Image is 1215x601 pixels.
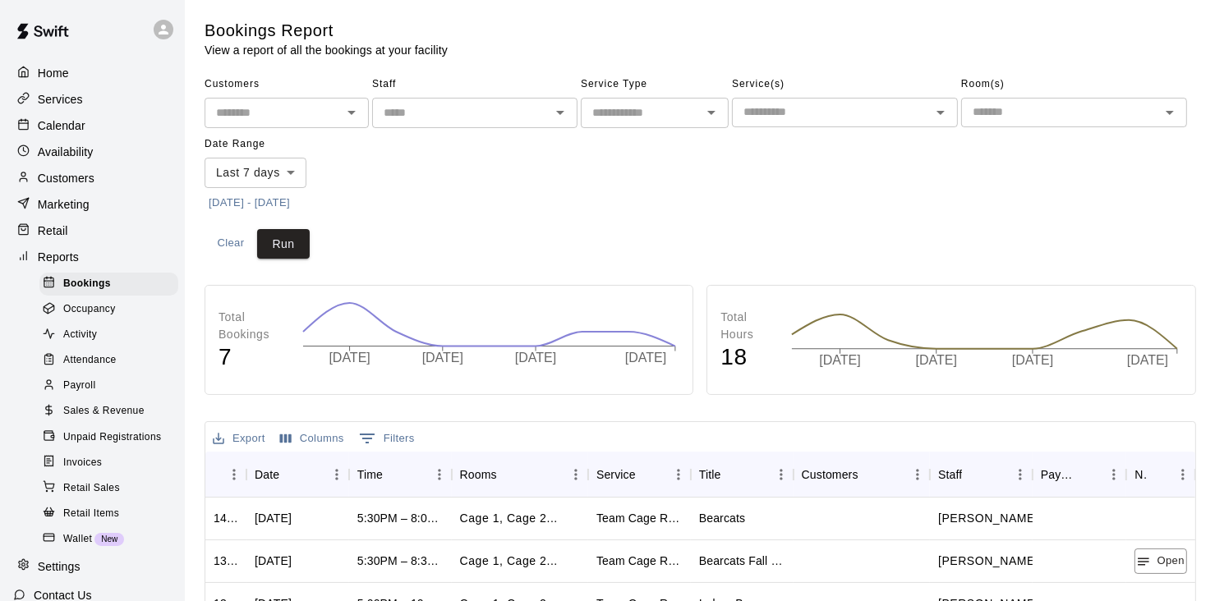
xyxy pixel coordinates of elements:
[916,353,957,367] tspan: [DATE]
[625,351,666,365] tspan: [DATE]
[596,452,636,498] div: Service
[13,218,172,243] div: Retail
[276,426,348,452] button: Select columns
[938,510,1038,527] p: Kevin Phillip
[732,71,958,98] span: Service(s)
[209,426,269,452] button: Export
[39,323,185,348] a: Activity
[39,298,178,321] div: Occupancy
[1148,463,1171,486] button: Sort
[700,101,723,124] button: Open
[205,158,306,188] div: Last 7 days
[205,131,348,158] span: Date Range
[1171,462,1195,487] button: Menu
[39,349,178,372] div: Attendance
[357,510,444,526] div: 5:30PM – 8:00PM
[497,463,520,486] button: Sort
[38,249,79,265] p: Reports
[214,510,238,526] div: 1412617
[938,553,1111,570] p: Luke Baker, Kevin Phillip, Eric Martin, Ben Salazar, Elliott Curtis, David Bruinsma
[39,399,185,424] a: Sales & Revenue
[699,553,785,569] div: Bearcats Fall Practice
[38,144,94,160] p: Availability
[802,452,858,498] div: Customers
[257,229,310,259] button: Run
[38,196,90,213] p: Marketing
[214,553,238,569] div: 1366211
[205,20,448,42] h5: Bookings Report
[460,553,558,570] p: Cage 1, Cage 2, Cage 3, Cage 4, Cage 5, Cage 6, HitTrax Simulator 2, Gym, Classroom 1, Classroom ...
[13,87,172,112] div: Services
[13,554,172,579] a: Settings
[819,353,860,367] tspan: [DATE]
[372,71,578,98] span: Staff
[699,510,745,526] div: Bearcats
[340,101,363,124] button: Open
[357,452,383,498] div: Time
[39,475,185,501] a: Retail Sales
[63,480,120,497] span: Retail Sales
[39,323,178,346] div: Activity
[549,101,572,124] button: Open
[39,501,185,526] a: Retail Items
[39,450,185,475] a: Invoices
[255,452,279,498] div: Date
[279,463,302,486] button: Sort
[938,452,962,498] div: Staff
[13,192,172,217] a: Marketing
[39,452,178,475] div: Invoices
[94,534,124,544] span: New
[39,348,185,374] a: Attendance
[421,351,463,365] tspan: [DATE]
[427,462,452,487] button: Menu
[38,117,85,134] p: Calendar
[214,463,237,486] button: Sort
[222,462,246,487] button: Menu
[38,91,83,108] p: Services
[39,296,185,322] a: Occupancy
[39,424,185,450] a: Unpaid Registrations
[63,327,97,343] span: Activity
[349,452,452,498] div: Time
[219,309,286,343] p: Total Bookings
[13,166,172,190] a: Customers
[63,301,116,318] span: Occupancy
[699,452,721,498] div: Title
[13,140,172,164] div: Availability
[63,455,102,471] span: Invoices
[63,429,161,446] span: Unpaid Registrations
[63,378,95,394] span: Payroll
[329,351,370,365] tspan: [DATE]
[1158,101,1181,124] button: Open
[205,229,257,259] button: Clear
[581,71,729,98] span: Service Type
[39,477,178,500] div: Retail Sales
[1008,462,1033,487] button: Menu
[794,452,930,498] div: Customers
[255,553,292,569] div: Wed, Sep 10, 2025
[39,426,178,449] div: Unpaid Registrations
[961,71,1187,98] span: Room(s)
[324,462,349,487] button: Menu
[1126,452,1194,498] div: Notes
[63,352,117,369] span: Attendance
[255,510,292,526] div: Tue, Sep 09, 2025
[13,113,172,138] a: Calendar
[720,343,775,372] h4: 18
[219,343,286,372] h4: 7
[1041,452,1079,498] div: Payment
[205,42,448,58] p: View a report of all the bookings at your facility
[1012,353,1053,367] tspan: [DATE]
[13,245,172,269] a: Reports
[246,452,349,498] div: Date
[666,462,691,487] button: Menu
[39,502,178,525] div: Retail Items
[38,558,81,575] p: Settings
[596,510,683,526] div: Team Cage Rental
[460,510,558,527] p: Cage 1, Cage 2, Cage 3, Cage 4, Cage 5, Cage 6, HitTrax Simulator & Turf Area, HitTrax Simulator ...
[38,223,68,239] p: Retail
[564,462,588,487] button: Menu
[636,463,659,486] button: Sort
[39,400,178,423] div: Sales & Revenue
